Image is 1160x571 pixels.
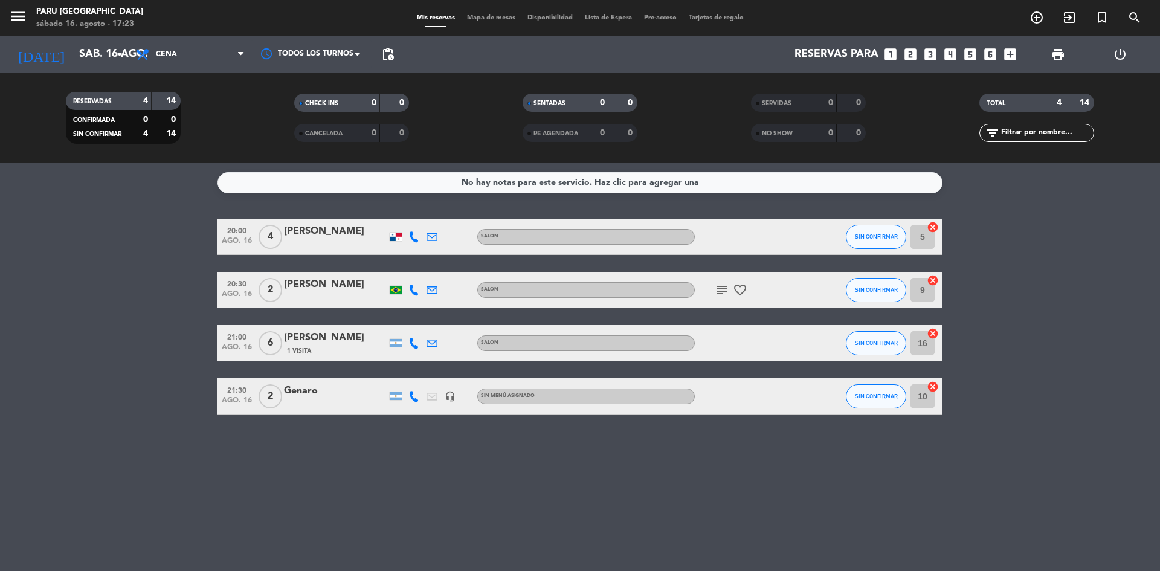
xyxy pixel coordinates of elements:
i: turned_in_not [1095,10,1109,25]
strong: 4 [143,129,148,138]
span: SALON [481,287,498,292]
span: SALON [481,340,498,345]
span: Disponibilidad [521,15,579,21]
i: cancel [927,221,939,233]
span: 20:00 [222,223,252,237]
div: Genaro [284,383,387,399]
span: CANCELADA [305,131,343,137]
span: print [1051,47,1065,62]
i: power_settings_new [1113,47,1127,62]
strong: 0 [628,129,635,137]
strong: 14 [166,97,178,105]
span: SENTADAS [533,100,565,106]
strong: 0 [399,129,407,137]
span: SIN CONFIRMAR [73,131,121,137]
span: 21:00 [222,329,252,343]
span: 2 [259,278,282,302]
strong: 0 [856,98,863,107]
i: cancel [927,327,939,340]
strong: 0 [143,115,148,124]
span: Mapa de mesas [461,15,521,21]
span: SIN CONFIRMAR [855,233,898,240]
strong: 0 [600,98,605,107]
i: cancel [927,274,939,286]
strong: 0 [372,129,376,137]
button: SIN CONFIRMAR [846,331,906,355]
span: ago. 16 [222,343,252,357]
span: SIN CONFIRMAR [855,393,898,399]
i: arrow_drop_down [112,47,127,62]
i: add_circle_outline [1029,10,1044,25]
i: favorite_border [733,283,747,297]
div: [PERSON_NAME] [284,224,387,239]
strong: 0 [628,98,635,107]
i: [DATE] [9,41,73,68]
input: Filtrar por nombre... [1000,126,1094,140]
div: [PERSON_NAME] [284,277,387,292]
span: SIN CONFIRMAR [855,286,898,293]
strong: 0 [856,129,863,137]
span: 2 [259,384,282,408]
span: 20:30 [222,276,252,290]
strong: 0 [828,129,833,137]
span: pending_actions [381,47,395,62]
span: ago. 16 [222,290,252,304]
i: looks_two [903,47,918,62]
i: search [1127,10,1142,25]
span: SERVIDAS [762,100,791,106]
i: menu [9,7,27,25]
div: sábado 16. agosto - 17:23 [36,18,143,30]
span: Lista de Espera [579,15,638,21]
i: add_box [1002,47,1018,62]
i: exit_to_app [1062,10,1077,25]
span: 1 Visita [287,346,311,356]
span: CHECK INS [305,100,338,106]
span: RE AGENDADA [533,131,578,137]
strong: 14 [1080,98,1092,107]
span: 4 [259,225,282,249]
div: LOG OUT [1089,36,1151,73]
i: looks_6 [982,47,998,62]
div: Paru [GEOGRAPHIC_DATA] [36,6,143,18]
i: headset_mic [445,391,456,402]
strong: 0 [600,129,605,137]
span: Mis reservas [411,15,461,21]
strong: 0 [828,98,833,107]
i: looks_3 [923,47,938,62]
span: Cena [156,50,177,59]
span: TOTAL [987,100,1005,106]
i: looks_5 [962,47,978,62]
i: subject [715,283,729,297]
span: ago. 16 [222,396,252,410]
span: Tarjetas de regalo [683,15,750,21]
i: cancel [927,381,939,393]
button: SIN CONFIRMAR [846,278,906,302]
span: 6 [259,331,282,355]
div: No hay notas para este servicio. Haz clic para agregar una [462,176,699,190]
span: Reservas para [794,48,878,60]
strong: 0 [399,98,407,107]
strong: 14 [166,129,178,138]
span: 21:30 [222,382,252,396]
i: looks_one [883,47,898,62]
span: Sin menú asignado [481,393,535,398]
i: filter_list [985,126,1000,140]
button: SIN CONFIRMAR [846,384,906,408]
span: RESERVADAS [73,98,112,105]
button: menu [9,7,27,30]
div: [PERSON_NAME] [284,330,387,346]
strong: 4 [143,97,148,105]
strong: 4 [1057,98,1062,107]
span: SIN CONFIRMAR [855,340,898,346]
span: CONFIRMADA [73,117,115,123]
span: ago. 16 [222,237,252,251]
span: Pre-acceso [638,15,683,21]
i: looks_4 [942,47,958,62]
button: SIN CONFIRMAR [846,225,906,249]
strong: 0 [171,115,178,124]
span: NO SHOW [762,131,793,137]
strong: 0 [372,98,376,107]
span: SALON [481,234,498,239]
